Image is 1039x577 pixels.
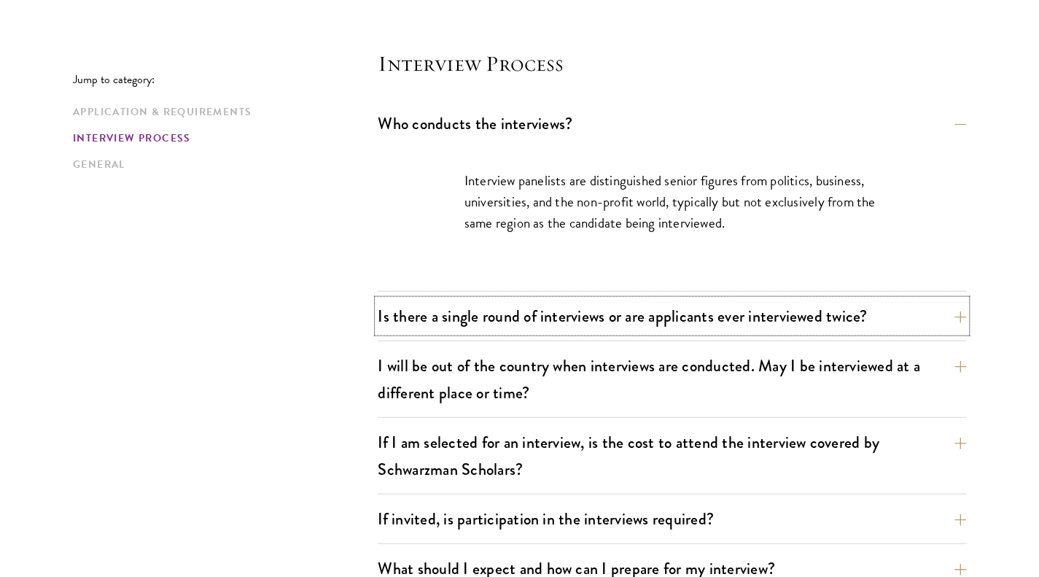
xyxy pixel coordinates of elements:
button: I will be out of the country when interviews are conducted. May I be interviewed at a different p... [378,349,966,409]
a: Interview Process [73,131,369,146]
button: Is there a single round of interviews or are applicants ever interviewed twice? [378,300,966,333]
p: Jump to category: [73,73,378,86]
a: Application & Requirements [73,104,369,120]
button: If I am selected for an interview, is the cost to attend the interview covered by Schwarzman Scho... [378,426,966,486]
a: General [73,157,369,172]
button: If invited, is participation in the interviews required? [378,503,966,535]
h4: Interview Process [378,49,966,78]
button: Who conducts the interviews? [378,107,966,140]
p: Interview panelists are distinguished senior figures from politics, business, universities, and t... [464,170,880,233]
